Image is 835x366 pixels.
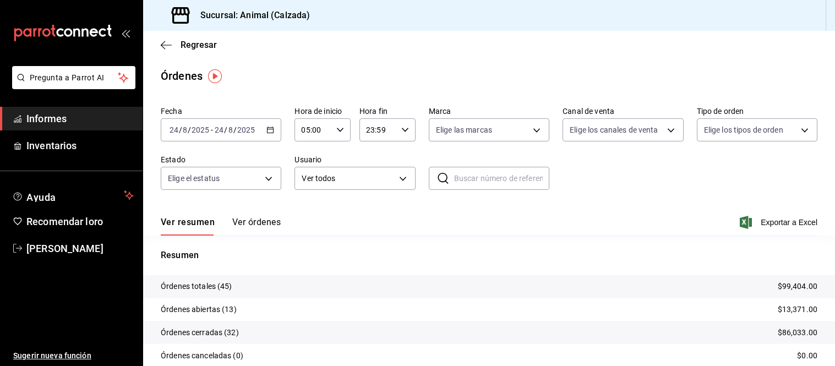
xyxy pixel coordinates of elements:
font: Órdenes totales (45) [161,282,232,291]
font: Órdenes canceladas (0) [161,351,243,360]
font: Informes [26,113,67,124]
font: [PERSON_NAME] [26,243,103,254]
button: Regresar [161,40,217,50]
font: $0.00 [797,351,817,360]
font: Elige los canales de venta [570,125,658,134]
font: Fecha [161,107,182,116]
input: -- [228,125,233,134]
font: Canal de venta [563,107,614,116]
font: Pregunta a Parrot AI [30,73,105,82]
input: -- [169,125,179,134]
font: $86,033.00 [778,328,817,337]
button: Pregunta a Parrot AI [12,66,135,89]
font: Órdenes cerradas (32) [161,328,239,337]
font: Ver todos [302,174,335,183]
font: Marca [429,107,451,116]
font: Estado [161,155,185,164]
font: Sugerir nueva función [13,351,91,360]
font: Ver resumen [161,217,215,227]
font: Elige los tipos de orden [704,125,783,134]
input: -- [182,125,188,134]
div: pestañas de navegación [161,216,281,236]
font: Usuario [294,155,321,164]
font: Ayuda [26,192,56,203]
font: / [224,125,227,134]
input: ---- [191,125,210,134]
font: Tipo de orden [697,107,744,116]
input: ---- [237,125,255,134]
font: Hora fin [359,107,388,116]
font: / [179,125,182,134]
font: Ver órdenes [232,217,281,227]
font: Inventarios [26,140,77,151]
font: Órdenes abiertas (13) [161,305,237,314]
input: Buscar número de referencia [454,167,549,189]
button: abrir_cajón_menú [121,29,130,37]
font: Recomendar loro [26,216,103,227]
font: / [188,125,191,134]
font: $13,371.00 [778,305,817,314]
input: -- [214,125,224,134]
font: Elige el estatus [168,174,220,183]
font: Exportar a Excel [761,218,817,227]
font: Órdenes [161,69,203,83]
font: / [233,125,237,134]
font: Sucursal: Animal (Calzada) [200,10,310,20]
font: - [211,125,213,134]
a: Pregunta a Parrot AI [8,80,135,91]
img: Marcador de información sobre herramientas [208,69,222,83]
font: Regresar [181,40,217,50]
font: $99,404.00 [778,282,817,291]
font: Elige las marcas [436,125,492,134]
button: Exportar a Excel [742,216,817,229]
font: Resumen [161,250,199,260]
font: Hora de inicio [294,107,342,116]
